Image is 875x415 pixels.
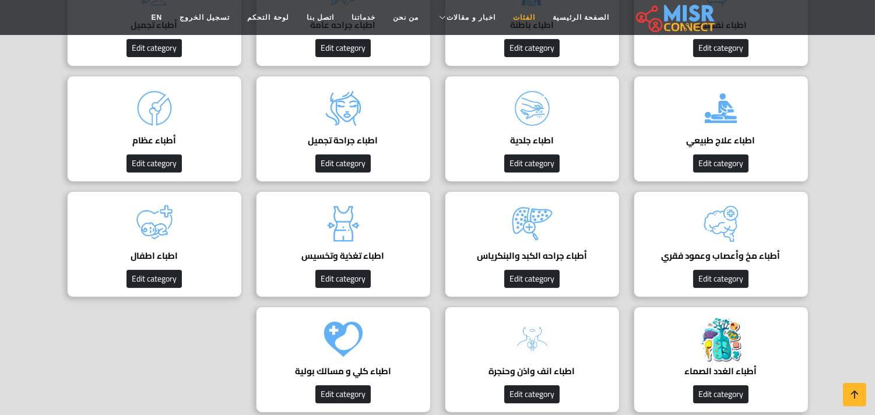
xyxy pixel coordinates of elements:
h4: اطباء كلي و مسالك بولية [274,366,413,377]
a: خدماتنا [343,6,384,29]
h4: اطباء علاج طبيعي [652,135,790,146]
a: اطباء جلدية Edit category [438,76,627,182]
a: لوحة التحكم [238,6,297,29]
button: Edit category [126,39,182,57]
a: اطباء اطفال Edit category [60,191,249,297]
a: من نحن [384,6,427,29]
img: cXj4izDaZceymjrF0oop.png [320,201,367,247]
img: KnsPCOLPt5fyxghMapyL.png [320,316,367,363]
a: تسجيل الخروج [171,6,238,29]
button: Edit category [693,385,749,403]
h4: اطباء جراحة تجميل [274,135,413,146]
a: اطباء كلي و مسالك بولية Edit category [249,307,438,413]
button: Edit category [504,270,560,288]
a: اتصل بنا [298,6,343,29]
h4: أطباء مخ وأعصاب وعمود فقري [652,251,790,261]
a: اطباء علاج طبيعي Edit category [627,76,816,182]
h4: اطباء اطفال [85,251,224,261]
a: اطباء جراحة تجميل Edit category [249,76,438,182]
img: QNHokBW5vrPUdimAHhBQ.png [698,85,744,132]
img: hAb0UYwr3cAOaTUD9aZ3.png [131,201,178,247]
button: Edit category [315,39,371,57]
img: yMMdmRz7uG575B6r1qC8.png [320,85,367,132]
a: اخبار و مقالات [427,6,504,29]
button: Edit category [315,154,371,173]
a: EN [142,6,171,29]
h4: اطباء جلدية [463,135,602,146]
button: Edit category [315,270,371,288]
img: 4k8EIwm3qsYmcyKKUp2n.png [698,201,744,247]
button: Edit category [504,385,560,403]
h4: أطباء عظام [85,135,224,146]
button: Edit category [126,154,182,173]
img: YqQX0MQIdsW8MsZns42H.png [509,201,556,247]
button: Edit category [315,385,371,403]
a: الفئات [504,6,544,29]
h4: أطباء جراحه الكبد والبنكرياس [463,251,602,261]
img: K7lclmEhOOGQ4fIIXkmg.png [131,85,178,132]
button: Edit category [504,39,560,57]
img: Db2GibBXDJc3RWg4qYCf.webp [698,316,744,363]
a: اطباء انف واذن وحنجرة Edit category [438,307,627,413]
h4: أطباء الغدد الصماء [652,366,790,377]
img: hWxcuLC5XSYMg4jBQuTo.png [509,85,556,132]
a: الصفحة الرئيسية [544,6,618,29]
a: أطباء عظام Edit category [60,76,249,182]
button: Edit category [693,154,749,173]
a: أطباء الغدد الصماء Edit category [627,307,816,413]
span: اخبار و مقالات [447,12,496,23]
h4: اطباء تغذية وتخسيس [274,251,413,261]
img: main.misr_connect [636,3,714,32]
button: Edit category [126,270,182,288]
img: KGcvCBiAbIxH8PEvkNIf.png [509,316,556,363]
a: أطباء جراحه الكبد والبنكرياس Edit category [438,191,627,297]
button: Edit category [693,270,749,288]
button: Edit category [693,39,749,57]
h4: اطباء انف واذن وحنجرة [463,366,602,377]
a: اطباء تغذية وتخسيس Edit category [249,191,438,297]
a: أطباء مخ وأعصاب وعمود فقري Edit category [627,191,816,297]
button: Edit category [504,154,560,173]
